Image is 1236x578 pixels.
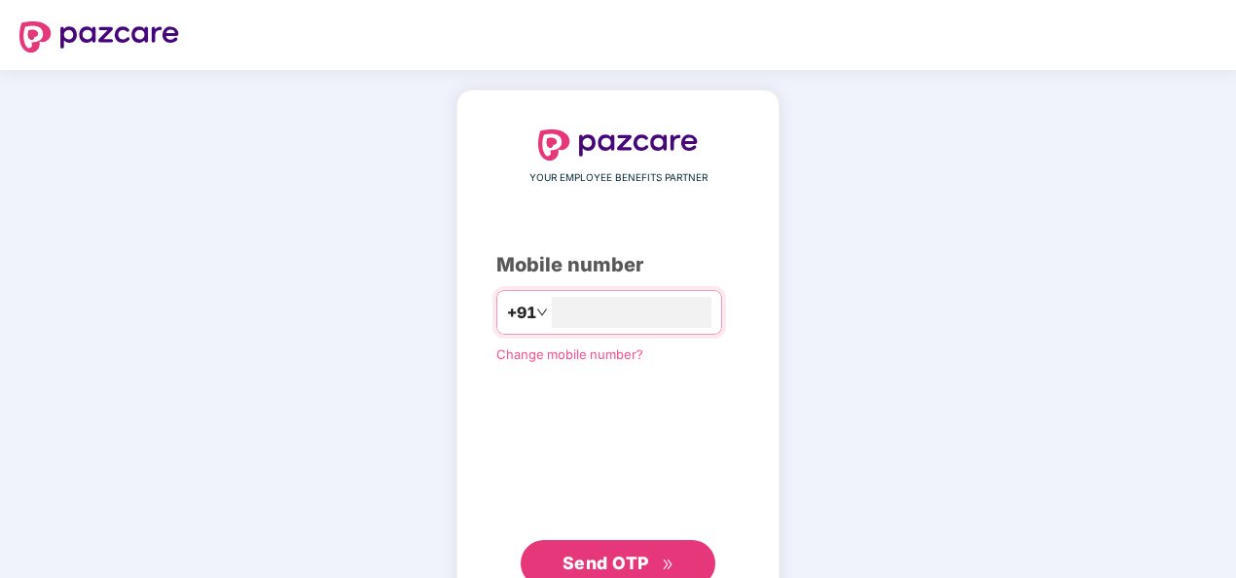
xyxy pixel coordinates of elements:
span: down [536,307,548,318]
div: Mobile number [496,250,740,280]
span: Send OTP [563,553,649,573]
img: logo [19,21,179,53]
img: logo [538,129,698,161]
span: double-right [662,559,674,571]
a: Change mobile number? [496,346,643,362]
span: +91 [507,301,536,325]
span: YOUR EMPLOYEE BENEFITS PARTNER [529,170,708,186]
